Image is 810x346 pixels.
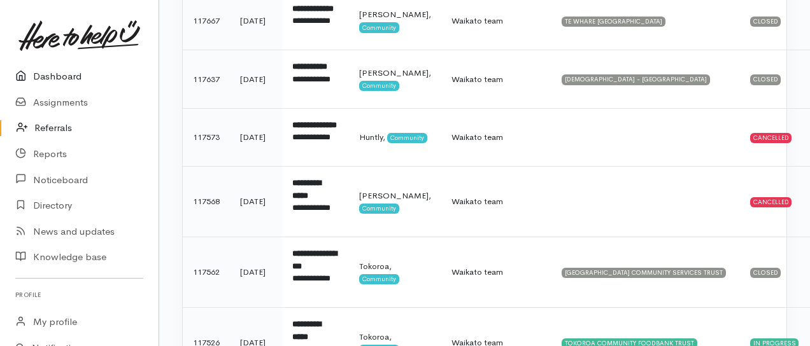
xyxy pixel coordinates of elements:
td: 117573 [183,108,230,167]
div: Cancelled [750,133,792,143]
span: Community [359,81,399,91]
time: [DATE] [240,15,266,26]
span: Tokoroa, [359,331,392,342]
div: Cancelled [750,197,792,207]
time: [DATE] [240,266,266,277]
span: [PERSON_NAME], [359,190,431,201]
span: Community [359,204,399,214]
span: Tokoroa, [359,261,392,272]
span: [PERSON_NAME], [359,67,431,78]
div: [DEMOGRAPHIC_DATA] - [GEOGRAPHIC_DATA] [562,74,710,85]
td: 117562 [183,237,230,308]
span: Community [359,22,399,32]
span: Huntly, [359,132,385,142]
div: Closed [750,268,781,278]
div: Waikato team [451,131,541,144]
div: Closed [750,74,781,85]
h6: Profile [15,286,143,303]
time: [DATE] [240,132,266,142]
div: [GEOGRAPHIC_DATA] COMMUNITY SERVICES TRUST [562,268,726,278]
div: TE WHARE [GEOGRAPHIC_DATA] [562,17,665,27]
span: [PERSON_NAME], [359,9,431,20]
span: Community [387,133,427,143]
div: Closed [750,17,781,27]
div: Waikato team [451,73,541,86]
span: Community [359,274,399,284]
div: Waikato team [451,266,541,279]
time: [DATE] [240,196,266,207]
div: Waikato team [451,15,541,27]
td: 117637 [183,50,230,109]
time: [DATE] [240,74,266,85]
td: 117568 [183,167,230,237]
div: Waikato team [451,195,541,208]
